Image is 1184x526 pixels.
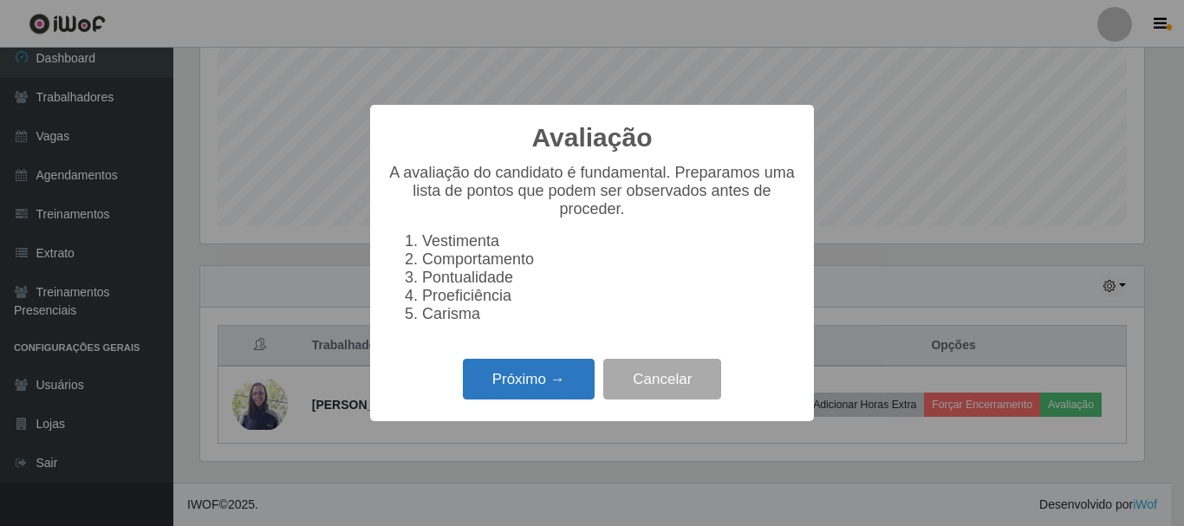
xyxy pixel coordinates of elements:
li: Pontualidade [422,269,797,287]
li: Carisma [422,305,797,323]
button: Cancelar [603,359,721,399]
h2: Avaliação [532,122,653,153]
li: Vestimenta [422,232,797,250]
button: Próximo → [463,359,595,399]
li: Proeficiência [422,287,797,305]
li: Comportamento [422,250,797,269]
p: A avaliação do candidato é fundamental. Preparamos uma lista de pontos que podem ser observados a... [387,164,797,218]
